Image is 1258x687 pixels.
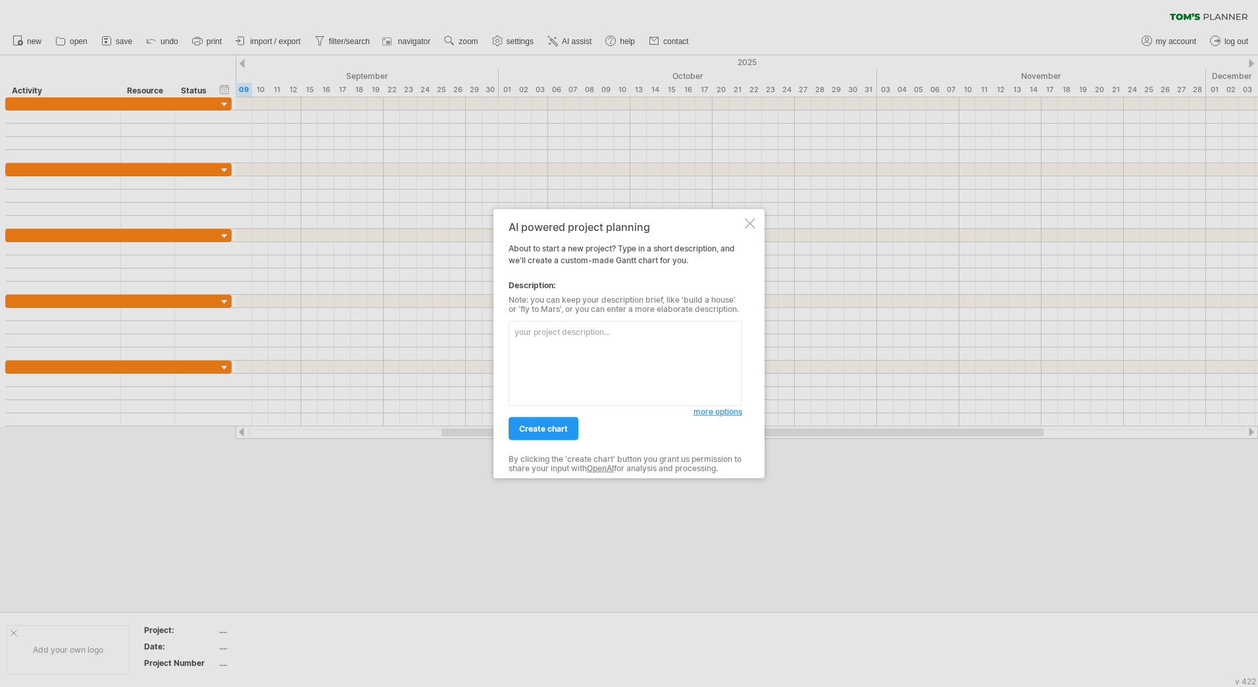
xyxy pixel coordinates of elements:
div: Note: you can keep your description brief, like 'build a house' or 'fly to Mars', or you can ente... [509,295,742,315]
span: more options [693,407,742,417]
a: create chart [509,417,578,440]
div: Description: [509,280,742,292]
div: AI powered project planning [509,221,742,233]
a: more options [693,406,742,418]
div: By clicking the 'create chart' button you grant us permission to share your input with for analys... [509,455,742,474]
div: About to start a new project? Type in a short description, and we'll create a custom-made Gantt c... [509,221,742,467]
span: create chart [519,424,568,434]
a: OpenAI [587,463,614,473]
